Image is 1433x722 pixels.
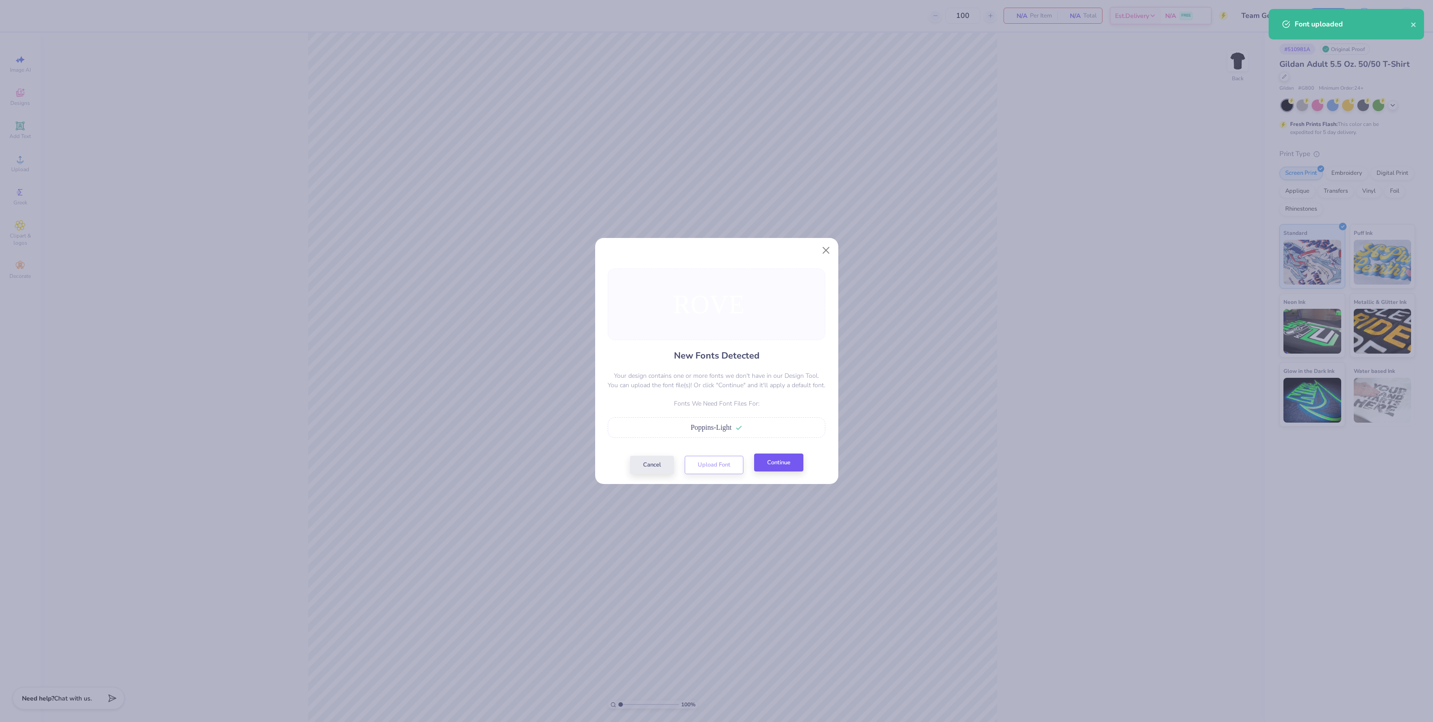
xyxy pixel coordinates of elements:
[608,371,825,390] p: Your design contains one or more fonts we don't have in our Design Tool. You can upload the font ...
[754,454,803,472] button: Continue
[630,456,674,474] button: Cancel
[608,399,825,408] p: Fonts We Need Font Files For:
[674,349,759,362] h4: New Fonts Detected
[1295,19,1411,30] div: Font uploaded
[1411,19,1417,30] button: close
[817,242,834,259] button: Close
[691,424,732,431] span: Poppins-Light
